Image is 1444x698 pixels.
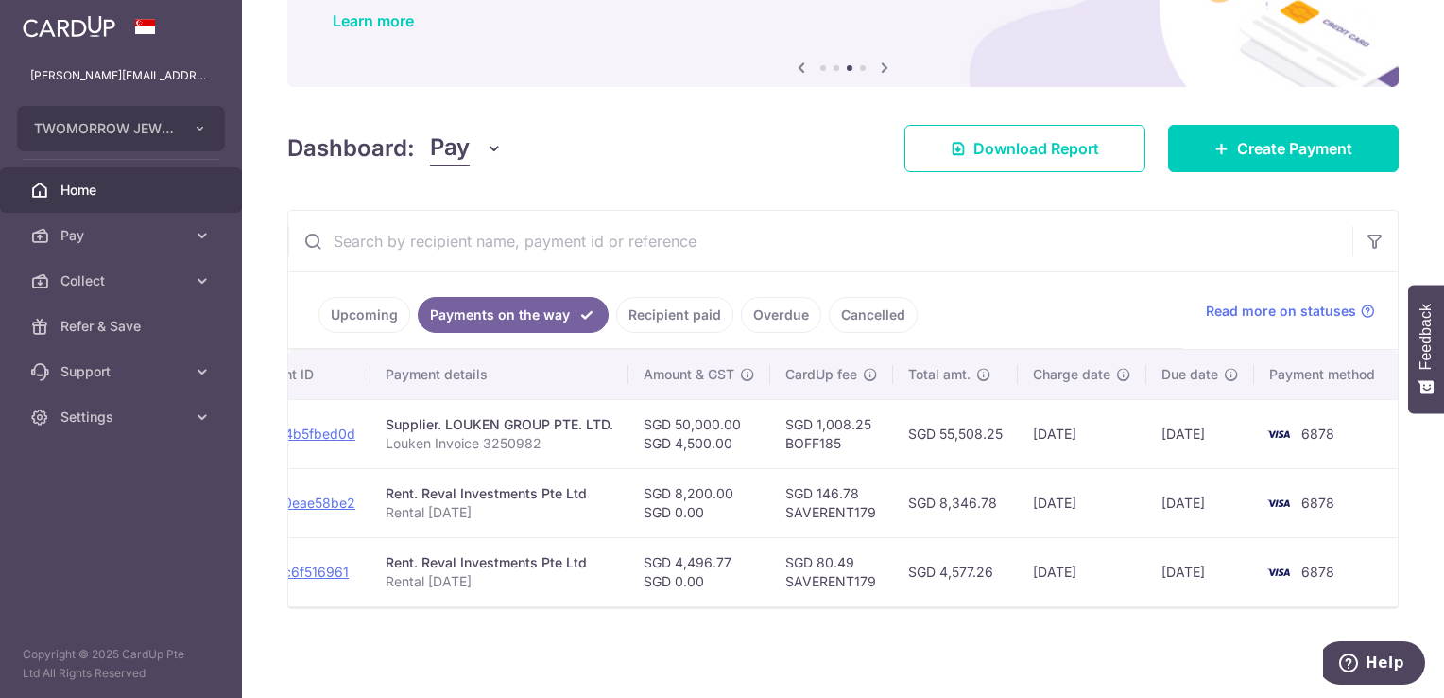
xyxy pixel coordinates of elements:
span: 6878 [1301,495,1334,511]
div: Rent. Reval Investments Pte Ltd [386,484,613,503]
p: [PERSON_NAME][EMAIL_ADDRESS][DOMAIN_NAME] [30,66,212,85]
td: [DATE] [1146,537,1254,606]
span: Feedback [1418,304,1435,370]
a: Upcoming [318,297,410,333]
img: Bank Card [1260,423,1298,445]
a: Overdue [741,297,821,333]
th: Payment ID [227,350,370,399]
td: SGD 4,496.77 SGD 0.00 [628,537,770,606]
span: Refer & Save [60,317,185,336]
img: Bank Card [1260,561,1298,584]
img: Bank Card [1260,492,1298,515]
a: Recipient paid [616,297,733,333]
td: SGD 80.49 SAVERENT179 [770,537,893,606]
td: SGD 8,200.00 SGD 0.00 [628,468,770,537]
span: Download Report [973,137,1099,160]
td: SGD 50,000.00 SGD 4,500.00 [628,399,770,468]
td: [DATE] [1018,537,1146,606]
span: Support [60,362,185,381]
td: [DATE] [1146,468,1254,537]
span: Amount & GST [644,365,734,384]
span: Charge date [1033,365,1110,384]
span: Read more on statuses [1206,302,1356,321]
td: SGD 1,008.25 BOFF185 [770,399,893,468]
span: Total amt. [908,365,971,384]
button: TWOMORROW JEWELLERY PTE. LTD. [17,106,225,151]
span: Home [60,181,185,200]
span: CardUp fee [785,365,857,384]
a: txn_204b5fbed0d [242,426,355,442]
a: Learn more [333,11,414,30]
td: SGD 146.78 SAVERENT179 [770,468,893,537]
div: Rent. Reval Investments Pte Ltd [386,553,613,572]
span: Pay [60,226,185,245]
a: Create Payment [1168,125,1399,172]
td: SGD 55,508.25 [893,399,1018,468]
span: Settings [60,408,185,427]
span: Pay [430,131,470,166]
a: Payments on the way [418,297,609,333]
button: Feedback - Show survey [1408,285,1444,413]
p: Rental [DATE] [386,572,613,591]
span: Due date [1161,365,1218,384]
input: Search by recipient name, payment id or reference [288,211,1352,271]
a: txn_be0eae58be2 [242,495,355,511]
p: Louken Invoice 3250982 [386,434,613,453]
td: [DATE] [1146,399,1254,468]
td: SGD 4,577.26 [893,537,1018,606]
td: [DATE] [1018,399,1146,468]
span: 6878 [1301,564,1334,580]
th: Payment details [370,350,628,399]
a: Read more on statuses [1206,302,1375,321]
iframe: Opens a widget where you can find more information [1323,641,1425,689]
td: SGD 8,346.78 [893,468,1018,537]
button: Pay [430,131,503,166]
a: txn_78c6f516961 [242,564,349,580]
div: Supplier. LOUKEN GROUP PTE. LTD. [386,415,613,434]
img: CardUp [23,15,115,38]
p: Rental [DATE] [386,503,613,522]
span: Create Payment [1237,137,1352,160]
h4: Dashboard: [287,131,415,166]
span: TWOMORROW JEWELLERY PTE. LTD. [34,119,174,138]
span: 6878 [1301,426,1334,442]
td: [DATE] [1018,468,1146,537]
a: Download Report [904,125,1145,172]
th: Payment method [1254,350,1398,399]
a: Cancelled [829,297,918,333]
span: Collect [60,271,185,290]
